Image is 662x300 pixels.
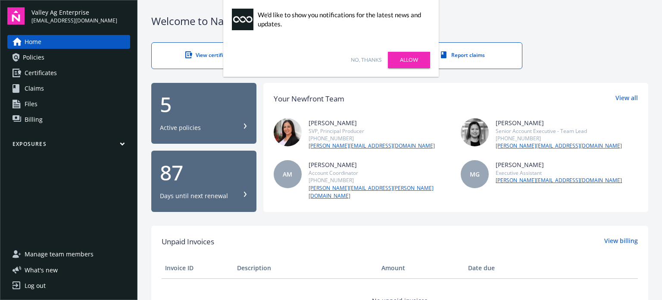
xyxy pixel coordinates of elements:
[351,56,381,64] a: No, thanks
[234,258,378,278] th: Description
[309,127,435,135] div: SVP, Principal Producer
[31,7,130,25] button: Valley Ag Enterprise[EMAIL_ADDRESS][DOMAIN_NAME]
[403,42,522,69] a: Report claims
[461,118,489,146] img: photo
[31,17,117,25] span: [EMAIL_ADDRESS][DOMAIN_NAME]
[309,184,451,200] a: [PERSON_NAME][EMAIL_ADDRESS][PERSON_NAME][DOMAIN_NAME]
[470,170,480,179] span: MG
[160,162,248,183] div: 87
[162,236,214,247] span: Unpaid Invoices
[25,279,46,293] div: Log out
[25,66,57,80] span: Certificates
[309,142,435,150] a: [PERSON_NAME][EMAIL_ADDRESS][DOMAIN_NAME]
[25,97,37,111] span: Files
[496,160,622,169] div: [PERSON_NAME]
[274,118,302,146] img: photo
[309,160,451,169] div: [PERSON_NAME]
[7,265,72,275] button: What's new
[496,118,622,127] div: [PERSON_NAME]
[25,35,41,49] span: Home
[496,127,622,135] div: Senior Account Executive - Team Lead
[151,42,270,69] a: View certificates
[151,83,256,144] button: 5Active policies
[496,142,622,150] a: [PERSON_NAME][EMAIL_ADDRESS][DOMAIN_NAME]
[25,82,44,95] span: Claims
[160,123,201,132] div: Active policies
[309,135,435,142] div: [PHONE_NUMBER]
[7,82,130,95] a: Claims
[7,140,130,151] button: Exposures
[274,93,344,104] div: Your Newfront Team
[465,258,537,278] th: Date due
[7,51,130,64] a: Policies
[31,8,117,17] span: Valley Ag Enterprise
[7,247,130,261] a: Manage team members
[25,247,94,261] span: Manage team members
[7,7,25,25] img: navigator-logo.svg
[496,135,622,142] div: [PHONE_NUMBER]
[496,177,622,184] a: [PERSON_NAME][EMAIL_ADDRESS][DOMAIN_NAME]
[7,35,130,49] a: Home
[421,51,505,59] div: Report claims
[7,113,130,126] a: Billing
[309,169,451,177] div: Account Coordinator
[25,265,58,275] span: What ' s new
[151,151,256,212] button: 87Days until next renewal
[151,14,648,28] div: Welcome to Navigator , [PERSON_NAME]
[309,177,451,184] div: [PHONE_NUMBER]
[615,93,638,104] a: View all
[496,169,622,177] div: Executive Assistant
[258,10,426,28] div: We'd like to show you notifications for the latest news and updates.
[378,258,465,278] th: Amount
[388,52,430,68] a: Allow
[162,258,234,278] th: Invoice ID
[7,97,130,111] a: Files
[283,170,292,179] span: AM
[7,66,130,80] a: Certificates
[160,94,248,115] div: 5
[604,236,638,247] a: View billing
[23,51,44,64] span: Policies
[309,118,435,127] div: [PERSON_NAME]
[25,113,43,126] span: Billing
[169,51,253,59] div: View certificates
[160,192,228,200] div: Days until next renewal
